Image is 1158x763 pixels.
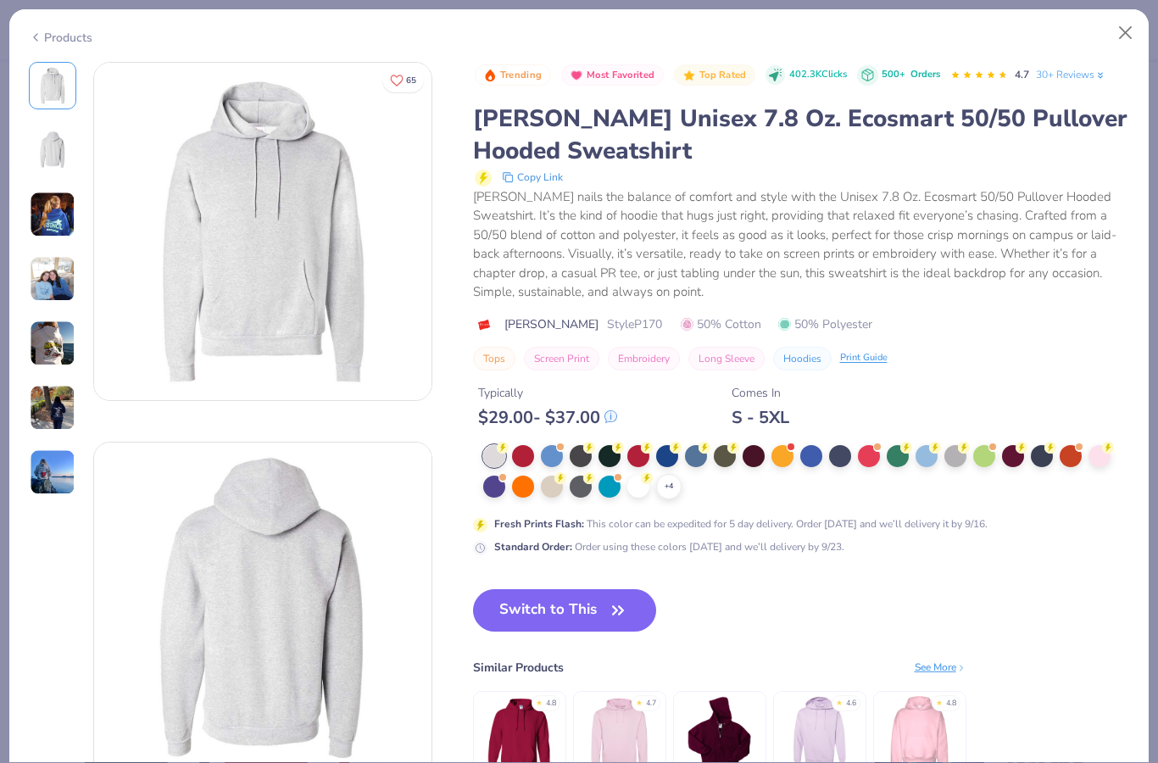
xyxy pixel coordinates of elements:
[846,698,856,710] div: 4.6
[946,698,956,710] div: 4.8
[30,256,75,302] img: User generated content
[561,64,664,86] button: Badge Button
[910,68,940,81] span: Orders
[936,698,943,705] div: ★
[646,698,656,710] div: 4.7
[483,69,497,82] img: Trending sort
[94,63,431,400] img: Front
[473,103,1130,167] div: [PERSON_NAME] Unisex 7.8 Oz. Ecosmart 50/50 Pullover Hooded Sweatshirt
[840,351,888,365] div: Print Guide
[546,698,556,710] div: 4.8
[406,76,416,85] span: 65
[30,320,75,366] img: User generated content
[836,698,843,705] div: ★
[473,589,657,632] button: Switch to This
[882,68,940,82] div: 500+
[32,65,73,106] img: Front
[681,315,761,333] span: 50% Cotton
[382,68,424,92] button: Like
[1110,17,1142,49] button: Close
[789,68,847,82] span: 402.3K Clicks
[473,318,496,331] img: brand logo
[636,698,643,705] div: ★
[665,481,673,493] span: + 4
[778,315,872,333] span: 50% Polyester
[1036,67,1106,82] a: 30+ Reviews
[29,29,92,47] div: Products
[732,407,789,428] div: S - 5XL
[504,315,598,333] span: [PERSON_NAME]
[30,449,75,495] img: User generated content
[699,70,747,80] span: Top Rated
[473,187,1130,302] div: [PERSON_NAME] nails the balance of comfort and style with the Unisex 7.8 Oz. Ecosmart 50/50 Pullo...
[570,69,583,82] img: Most Favorited sort
[688,347,765,370] button: Long Sleeve
[494,516,988,532] div: This color can be expedited for 5 day delivery. Order [DATE] and we’ll delivery it by 9/16.
[494,539,844,554] div: Order using these colors [DATE] and we’ll delivery by 9/23.
[915,660,966,675] div: See More
[607,315,662,333] span: Style P170
[524,347,599,370] button: Screen Print
[1015,68,1029,81] span: 4.7
[494,540,572,554] strong: Standard Order :
[494,517,584,531] strong: Fresh Prints Flash :
[30,385,75,431] img: User generated content
[608,347,680,370] button: Embroidery
[30,192,75,237] img: User generated content
[500,70,542,80] span: Trending
[473,659,564,677] div: Similar Products
[32,130,73,170] img: Back
[497,167,568,187] button: copy to clipboard
[536,698,543,705] div: ★
[478,407,617,428] div: $ 29.00 - $ 37.00
[773,347,832,370] button: Hoodies
[475,64,551,86] button: Badge Button
[732,384,789,402] div: Comes In
[587,70,654,80] span: Most Favorited
[682,69,696,82] img: Top Rated sort
[674,64,755,86] button: Badge Button
[478,384,617,402] div: Typically
[950,62,1008,89] div: 4.7 Stars
[473,347,515,370] button: Tops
